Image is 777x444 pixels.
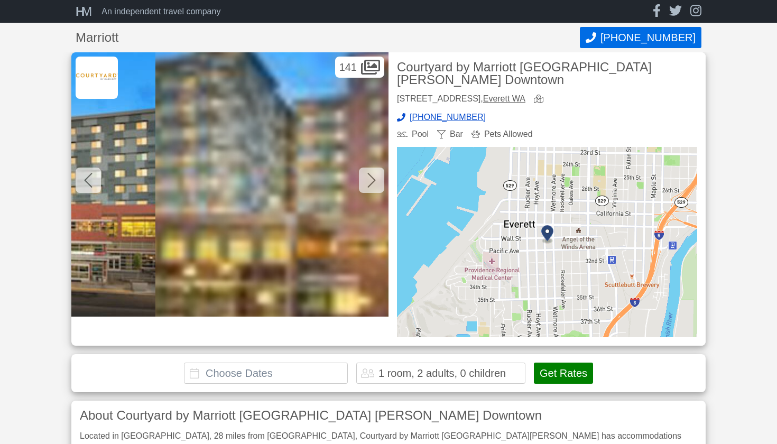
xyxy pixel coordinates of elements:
h1: Marriott [76,31,580,44]
a: facebook [653,4,661,18]
div: 141 [335,57,384,78]
a: HM [76,5,97,18]
a: twitter [669,4,682,18]
img: Primary image [155,52,473,317]
div: Pool [397,130,429,138]
button: Call [580,27,701,48]
span: [PHONE_NUMBER] [600,32,696,44]
a: instagram [690,4,701,18]
span: [PHONE_NUMBER] [410,113,486,122]
input: Choose Dates [184,363,348,384]
a: Everett WA [483,94,525,103]
div: An independent travel company [101,7,220,16]
h2: Courtyard by Marriott [GEOGRAPHIC_DATA] [PERSON_NAME] Downtown [397,61,697,86]
button: Get Rates [534,363,593,384]
div: 1 room, 2 adults, 0 children [378,368,506,378]
h3: About Courtyard by Marriott [GEOGRAPHIC_DATA] [PERSON_NAME] Downtown [80,409,697,422]
div: Pets Allowed [471,130,533,138]
div: Bar [437,130,463,138]
img: Marriott [76,57,118,99]
a: view map [534,95,548,105]
span: M [81,4,89,18]
span: H [76,4,81,18]
img: map [397,147,697,337]
div: [STREET_ADDRESS], [397,95,525,105]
